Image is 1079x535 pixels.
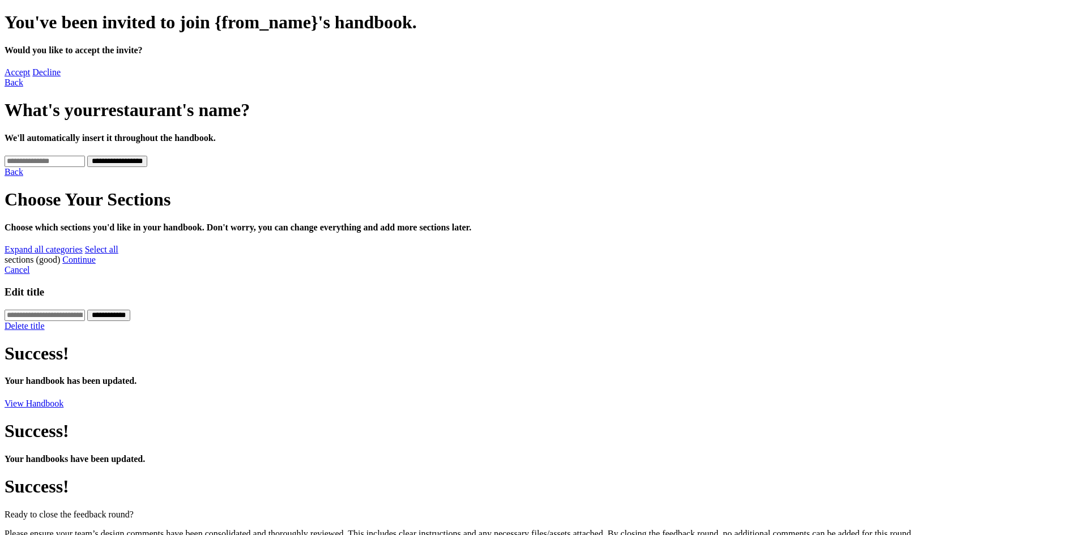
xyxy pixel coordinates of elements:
[5,255,60,264] span: sections ( )
[5,321,45,331] a: Delete title
[5,100,1074,121] h1: What's your 's name?
[5,399,63,408] a: View Handbook
[5,12,1074,33] h1: You've been invited to join {from_name}'s handbook.
[85,245,118,254] a: Select all
[5,133,1074,143] h4: We'll automatically insert it throughout the handbook.
[5,222,1074,233] h4: Choose which sections you'd like in your handbook. Don't worry, you can change everything and add...
[5,376,1074,386] h4: Your handbook has been updated.
[5,189,1074,210] h1: Choose Your Sections
[5,67,30,77] a: Accept
[5,510,1074,520] p: Ready to close the feedback round?
[39,255,57,264] span: good
[5,286,1074,298] h3: Edit title
[62,255,96,264] a: Continue
[101,100,182,120] span: restaurant
[5,167,23,177] a: Back
[5,78,23,87] a: Back
[5,45,1074,55] h4: Would you like to accept the invite?
[5,454,1074,464] h4: Your handbooks have been updated.
[32,67,61,77] a: Decline
[5,421,1074,442] h1: Success!
[5,265,29,275] a: Cancel
[5,476,1074,497] h1: Success!
[5,245,83,254] a: Expand all categories
[5,343,1074,364] h1: Success!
